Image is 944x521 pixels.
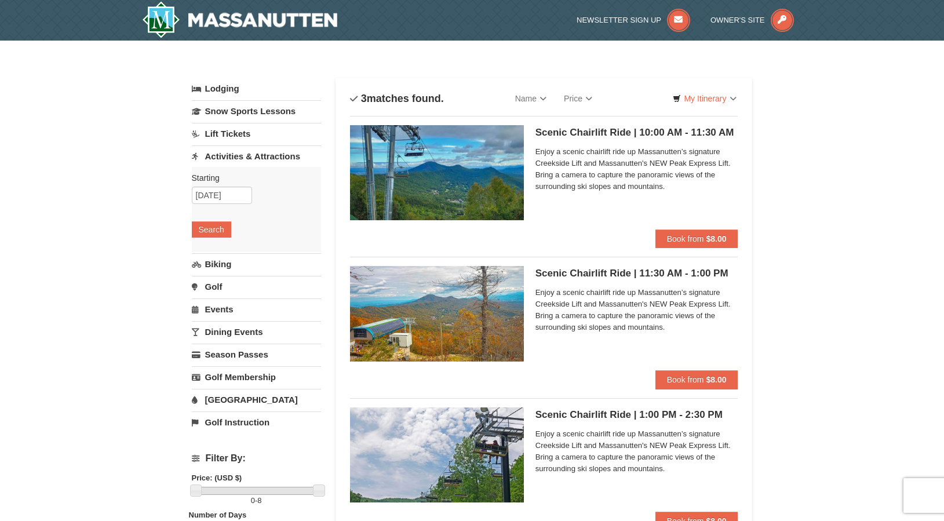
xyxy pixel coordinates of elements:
[710,16,794,24] a: Owner's Site
[257,496,261,505] span: 8
[665,90,743,107] a: My Itinerary
[192,78,321,99] a: Lodging
[192,298,321,320] a: Events
[192,145,321,167] a: Activities & Attractions
[192,321,321,343] a: Dining Events
[577,16,690,24] a: Newsletter Sign Up
[535,146,738,192] span: Enjoy a scenic chairlift ride up Massanutten’s signature Creekside Lift and Massanutten's NEW Pea...
[251,496,255,505] span: 0
[535,268,738,279] h5: Scenic Chairlift Ride | 11:30 AM - 1:00 PM
[350,407,524,502] img: 24896431-9-664d1467.jpg
[655,229,738,248] button: Book from $8.00
[192,389,321,410] a: [GEOGRAPHIC_DATA]
[192,411,321,433] a: Golf Instruction
[192,172,312,184] label: Starting
[710,16,765,24] span: Owner's Site
[350,125,524,220] img: 24896431-1-a2e2611b.jpg
[535,409,738,421] h5: Scenic Chairlift Ride | 1:00 PM - 2:30 PM
[192,221,231,238] button: Search
[192,344,321,365] a: Season Passes
[189,511,247,519] strong: Number of Days
[192,453,321,464] h4: Filter By:
[192,495,321,507] label: -
[192,473,242,482] strong: Price: (USD $)
[142,1,338,38] a: Massanutten Resort
[192,276,321,297] a: Golf
[535,428,738,475] span: Enjoy a scenic chairlift ride up Massanutten’s signature Creekside Lift and Massanutten's NEW Pea...
[350,266,524,361] img: 24896431-13-a88f1aaf.jpg
[192,123,321,144] a: Lift Tickets
[506,87,555,110] a: Name
[192,366,321,388] a: Golf Membership
[706,375,726,384] strong: $8.00
[706,234,726,243] strong: $8.00
[667,375,704,384] span: Book from
[350,93,444,104] h4: matches found.
[555,87,601,110] a: Price
[192,253,321,275] a: Biking
[535,287,738,333] span: Enjoy a scenic chairlift ride up Massanutten’s signature Creekside Lift and Massanutten's NEW Pea...
[667,234,704,243] span: Book from
[535,127,738,139] h5: Scenic Chairlift Ride | 10:00 AM - 11:30 AM
[192,100,321,122] a: Snow Sports Lessons
[142,1,338,38] img: Massanutten Resort Logo
[655,370,738,389] button: Book from $8.00
[577,16,661,24] span: Newsletter Sign Up
[361,93,367,104] span: 3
